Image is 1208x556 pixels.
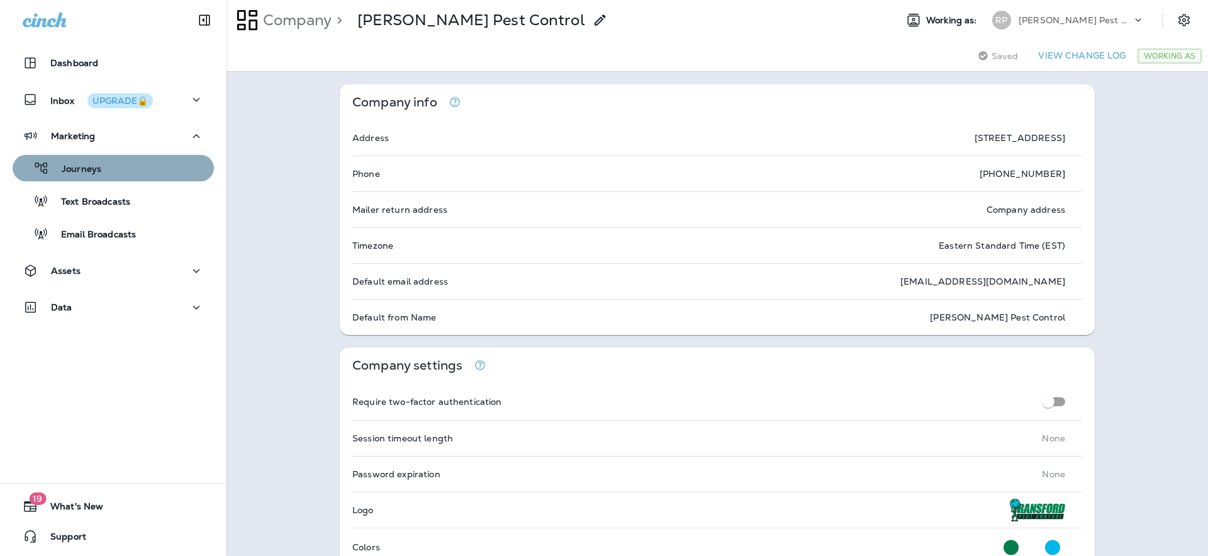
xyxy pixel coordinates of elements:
[900,276,1065,287] p: [EMAIL_ADDRESS][DOMAIN_NAME]
[38,501,103,516] span: What's New
[1019,15,1132,25] p: [PERSON_NAME] Pest Control
[51,131,95,141] p: Marketing
[975,133,1065,143] p: [STREET_ADDRESS]
[352,133,389,143] p: Address
[92,96,148,105] div: UPGRADE🔒
[352,505,374,515] p: Logo
[939,241,1065,251] p: Eastern Standard Time (EST)
[13,123,214,149] button: Marketing
[357,11,585,30] p: [PERSON_NAME] Pest Control
[926,15,980,26] span: Working as:
[352,205,447,215] p: Mailer return address
[38,531,86,547] span: Support
[13,258,214,283] button: Assets
[48,229,136,241] p: Email Broadcasts
[352,97,437,108] p: Company info
[992,51,1019,61] span: Saved
[13,50,214,76] button: Dashboard
[352,312,436,322] p: Default from Name
[13,220,214,247] button: Email Broadcasts
[13,87,214,112] button: InboxUPGRADE🔒
[352,241,393,251] p: Timezone
[51,302,72,312] p: Data
[930,312,1065,322] p: [PERSON_NAME] Pest Control
[352,469,440,479] p: Password expiration
[980,169,1065,179] p: [PHONE_NUMBER]
[258,11,332,30] p: Company
[987,205,1065,215] p: Company address
[1033,46,1131,65] button: View Change Log
[1042,433,1065,443] p: None
[1042,469,1065,479] p: None
[13,494,214,519] button: 19What's New
[352,433,453,443] p: Session timeout length
[187,8,222,33] button: Collapse Sidebar
[29,492,46,505] span: 19
[13,295,214,320] button: Data
[48,196,130,208] p: Text Broadcasts
[51,266,81,276] p: Assets
[13,188,214,214] button: Text Broadcasts
[352,542,380,552] p: Colors
[1138,48,1202,64] div: Working As
[50,93,153,106] p: Inbox
[352,360,462,371] p: Company settings
[50,58,98,68] p: Dashboard
[992,11,1011,30] div: RP
[1010,499,1065,521] img: ransford%20green%20logo%20clear.png
[352,397,502,407] p: Require two-factor authentication
[13,524,214,549] button: Support
[352,276,448,287] p: Default email address
[87,93,153,108] button: UPGRADE🔒
[352,169,380,179] p: Phone
[332,11,342,30] p: >
[357,11,585,30] div: Ransford Pest Control
[49,164,101,176] p: Journeys
[13,155,214,181] button: Journeys
[1173,9,1195,31] button: Settings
